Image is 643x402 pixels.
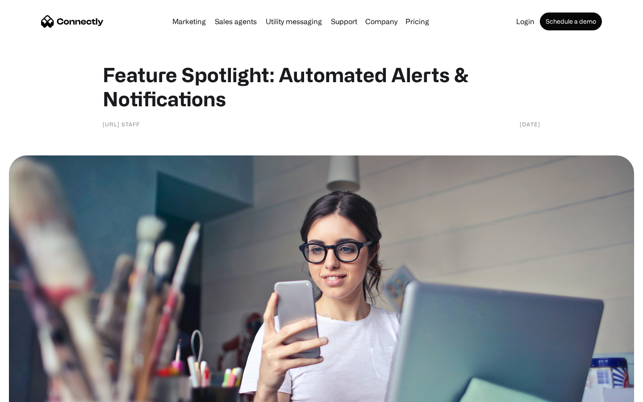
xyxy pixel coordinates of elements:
div: Company [363,15,400,28]
a: Pricing [402,18,433,25]
div: [DATE] [520,120,540,129]
a: Schedule a demo [540,13,602,30]
a: Login [513,18,538,25]
h1: Feature Spotlight: Automated Alerts & Notifications [103,63,540,111]
div: [URL] staff [103,120,140,129]
a: Sales agents [211,18,260,25]
ul: Language list [18,386,54,399]
a: Marketing [169,18,209,25]
a: Support [327,18,361,25]
a: home [41,15,104,28]
aside: Language selected: English [9,386,54,399]
div: Company [365,15,397,28]
a: Utility messaging [262,18,326,25]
